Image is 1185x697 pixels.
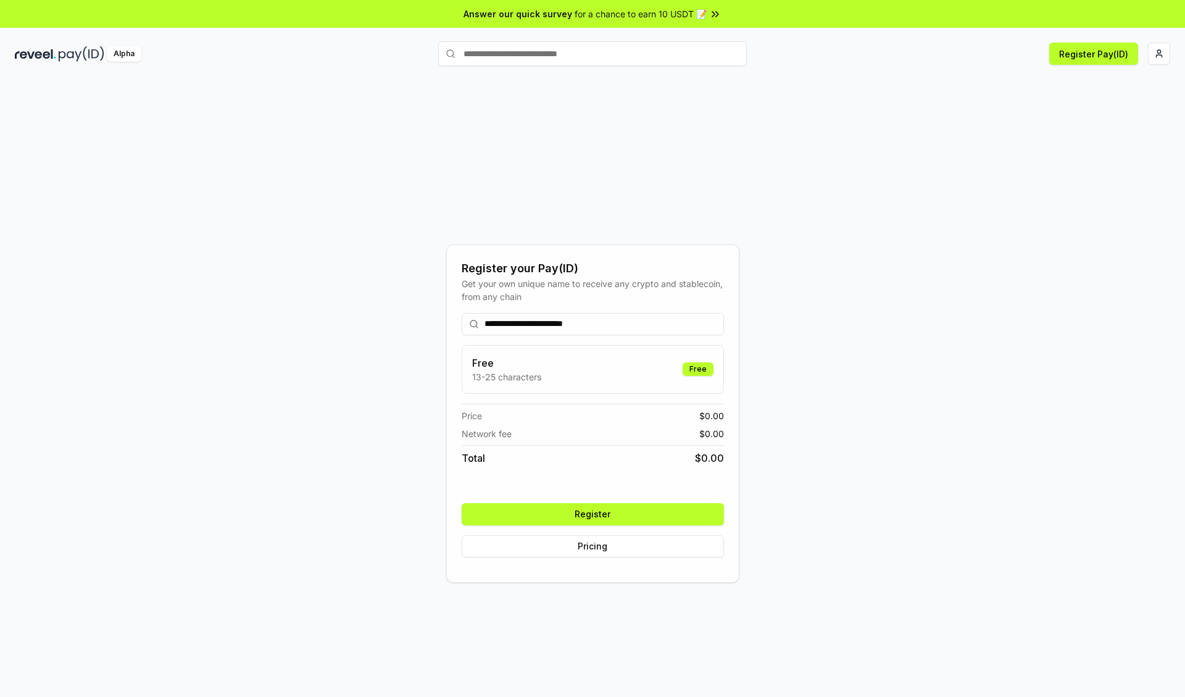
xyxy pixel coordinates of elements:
[575,7,707,20] span: for a chance to earn 10 USDT 📝
[462,427,512,440] span: Network fee
[462,260,724,277] div: Register your Pay(ID)
[699,409,724,422] span: $ 0.00
[472,356,541,370] h3: Free
[15,46,56,62] img: reveel_dark
[462,409,482,422] span: Price
[462,277,724,303] div: Get your own unique name to receive any crypto and stablecoin, from any chain
[59,46,104,62] img: pay_id
[462,535,724,557] button: Pricing
[472,370,541,383] p: 13-25 characters
[683,362,713,376] div: Free
[1049,43,1138,65] button: Register Pay(ID)
[107,46,141,62] div: Alpha
[462,503,724,525] button: Register
[695,451,724,465] span: $ 0.00
[464,7,572,20] span: Answer our quick survey
[462,451,485,465] span: Total
[699,427,724,440] span: $ 0.00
